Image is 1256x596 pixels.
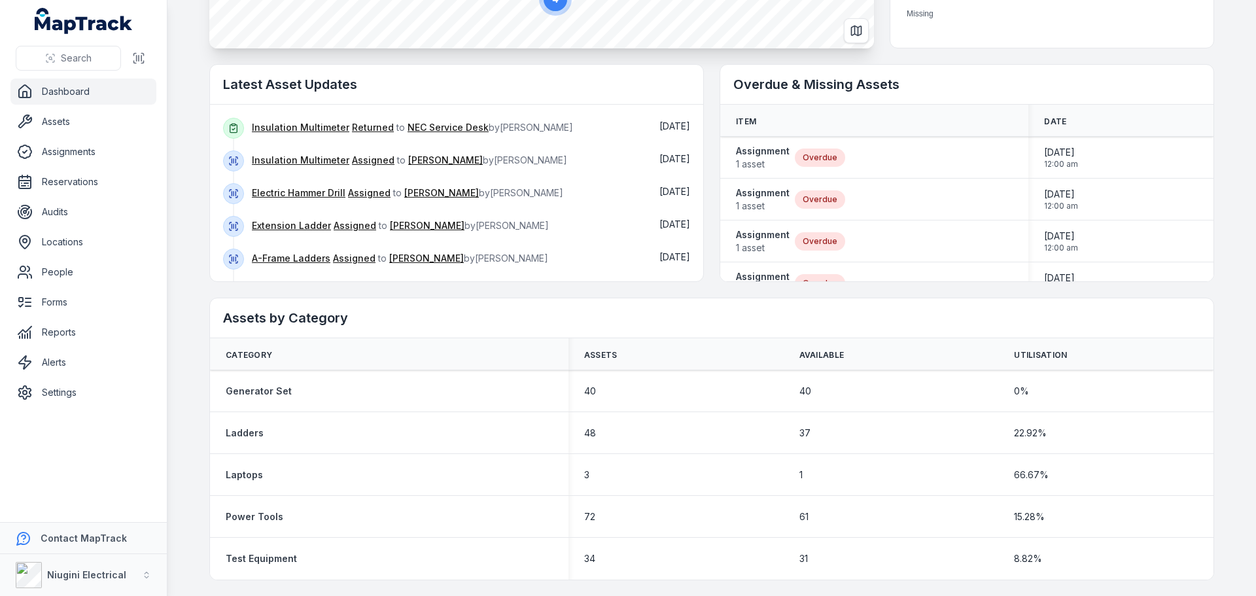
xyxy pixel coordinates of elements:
button: Switch to Map View [844,18,869,43]
a: Audits [10,199,156,225]
span: [DATE] [659,219,690,230]
span: [DATE] [1044,146,1078,159]
span: 1 asset [736,241,790,254]
span: [DATE] [1044,188,1078,201]
span: 1 [799,468,803,482]
span: to by [PERSON_NAME] [252,154,567,166]
span: 37 [799,427,811,440]
span: Available [799,350,845,360]
span: 34 [584,552,595,565]
span: 72 [584,510,595,523]
span: [DATE] [659,186,690,197]
span: Assets [584,350,618,360]
a: [PERSON_NAME] [404,186,479,200]
a: Electric Hammer Drill [252,186,345,200]
time: 4/30/2025, 12:00:00 AM [1044,230,1078,253]
a: Locations [10,229,156,255]
a: [PERSON_NAME] [389,252,464,265]
span: 12:00 am [1044,201,1078,211]
time: 8/12/2025, 1:28:25 PM [659,186,690,197]
span: 40 [584,385,596,398]
span: Search [61,52,92,65]
span: 12:00 am [1044,159,1078,169]
time: 8/12/2025, 1:27:00 PM [659,219,690,230]
h2: Latest Asset Updates [223,75,690,94]
a: Assignment1 asset [736,228,790,254]
time: 4/30/2025, 12:00:00 AM [1044,188,1078,211]
div: Overdue [795,274,845,292]
a: Insulation Multimeter [252,121,349,134]
a: Assignment1 asset [736,186,790,213]
a: Forms [10,289,156,315]
a: Assignments [10,139,156,165]
time: 8/18/2025, 5:02:25 PM [659,120,690,131]
a: Dashboard [10,79,156,105]
span: 22.92 % [1014,427,1047,440]
span: to by [PERSON_NAME] [252,122,573,133]
span: 0 % [1014,385,1029,398]
a: Assets [10,109,156,135]
span: 15.28 % [1014,510,1045,523]
span: [DATE] [659,251,690,262]
button: Search [16,46,121,71]
strong: Assignment [736,270,790,283]
div: Overdue [795,149,845,167]
h2: Assets by Category [223,309,1200,327]
span: [DATE] [1044,230,1078,243]
a: Assigned [348,186,391,200]
a: Assigned [352,154,394,167]
span: 3 [584,468,589,482]
a: Test Equipment [226,552,297,565]
time: 5/10/2025, 12:00:00 AM [1044,272,1078,295]
a: Insulation Multimeter [252,154,349,167]
a: Alerts [10,349,156,376]
strong: Assignment [736,145,790,158]
a: [PERSON_NAME] [390,219,464,232]
span: 48 [584,427,596,440]
a: Settings [10,379,156,406]
a: Assigned [333,252,375,265]
span: to by [PERSON_NAME] [252,253,548,264]
strong: Power Tools [226,510,283,523]
a: [PERSON_NAME] [408,154,483,167]
span: Category [226,350,272,360]
a: Reservations [10,169,156,195]
a: People [10,259,156,285]
span: 31 [799,552,808,565]
a: Reports [10,319,156,345]
time: 8/18/2025, 9:21:12 AM [659,153,690,164]
span: Date [1044,116,1066,127]
time: 8/12/2025, 1:24:49 PM [659,251,690,262]
span: 1 asset [736,200,790,213]
div: Overdue [795,232,845,251]
a: Extension Ladder [252,219,331,232]
strong: Contact MapTrack [41,533,127,544]
a: Assigned [334,219,376,232]
span: 12:00 am [1044,243,1078,253]
span: Item [736,116,756,127]
strong: Assignment [736,228,790,241]
span: 40 [799,385,811,398]
span: 8.82 % [1014,552,1042,565]
span: 1 asset [736,158,790,171]
h2: Overdue & Missing Assets [733,75,1200,94]
span: 66.67 % [1014,468,1049,482]
strong: Niugini Electrical [47,569,126,580]
span: to by [PERSON_NAME] [252,187,563,198]
strong: Ladders [226,427,264,440]
time: 4/30/2025, 12:00:00 AM [1044,146,1078,169]
div: Overdue [795,190,845,209]
a: Assignment [736,270,790,296]
a: A-Frame Ladders [252,252,330,265]
a: Generator Set [226,385,292,398]
a: Laptops [226,468,263,482]
strong: Assignment [736,186,790,200]
a: NEC Service Desk [408,121,489,134]
span: 61 [799,510,809,523]
a: Returned [352,121,394,134]
span: Utilisation [1014,350,1067,360]
a: Assignment1 asset [736,145,790,171]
